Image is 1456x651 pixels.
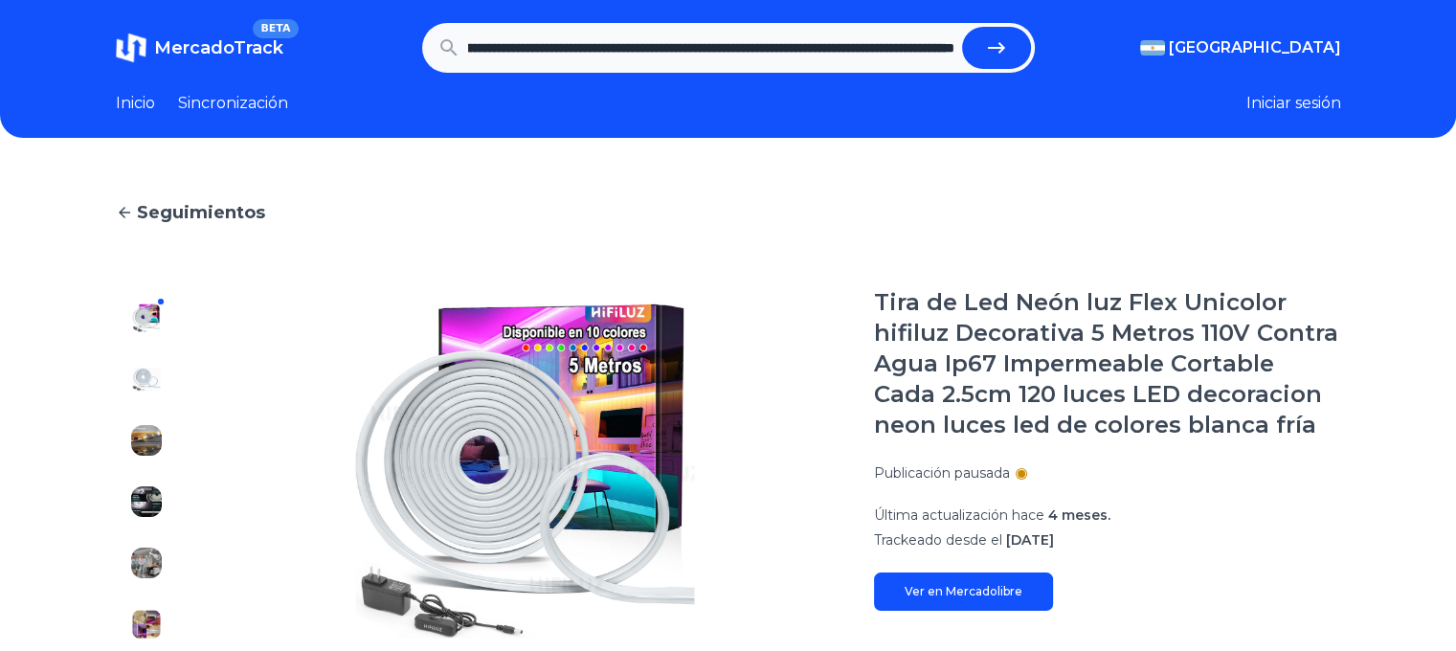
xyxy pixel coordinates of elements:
img: Tira de Led Neón luz Flex Unicolor hifiluz Decorativa 5 Metros 110V Contra Agua Ip67 Impermeable ... [131,425,162,456]
font: Iniciar sesión [1246,94,1341,112]
img: Tira de Led Neón luz Flex Unicolor hifiluz Decorativa 5 Metros 110V Contra Agua Ip67 Impermeable ... [131,486,162,517]
img: Argentina [1140,40,1165,56]
font: 4 meses. [1048,506,1110,524]
img: Tira de Led Neón luz Flex Unicolor hifiluz Decorativa 5 Metros 110V Contra Agua Ip67 Impermeable ... [131,364,162,394]
a: Sincronización [178,92,288,115]
a: Seguimientos [116,199,1341,226]
a: Inicio [116,92,155,115]
a: MercadoTrackBETA [116,33,283,63]
font: Publicación pausada [874,464,1010,482]
font: Sincronización [178,94,288,112]
font: Tira de Led Neón luz Flex Unicolor hifiluz Decorativa 5 Metros 110V Contra Agua Ip67 Impermeable ... [874,288,1338,438]
font: [GEOGRAPHIC_DATA] [1169,38,1341,56]
font: MercadoTrack [154,37,283,58]
img: Tira de Led Neón luz Flex Unicolor hifiluz Decorativa 5 Metros 110V Contra Agua Ip67 Impermeable ... [131,303,162,333]
font: Ver en Mercadolibre [905,584,1022,598]
button: Iniciar sesión [1246,92,1341,115]
button: [GEOGRAPHIC_DATA] [1140,36,1341,59]
a: Ver en Mercadolibre [874,572,1053,611]
font: Seguimientos [137,202,265,223]
font: BETA [260,22,290,34]
font: Inicio [116,94,155,112]
font: Última actualización hace [874,506,1044,524]
img: MercadoTrack [116,33,146,63]
font: Trackeado desde el [874,531,1002,549]
img: Tira de Led Neón luz Flex Unicolor hifiluz Decorativa 5 Metros 110V Contra Agua Ip67 Impermeable ... [131,609,162,640]
font: [DATE] [1006,531,1054,549]
img: Tira de Led Neón luz Flex Unicolor hifiluz Decorativa 5 Metros 110V Contra Agua Ip67 Impermeable ... [131,548,162,578]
